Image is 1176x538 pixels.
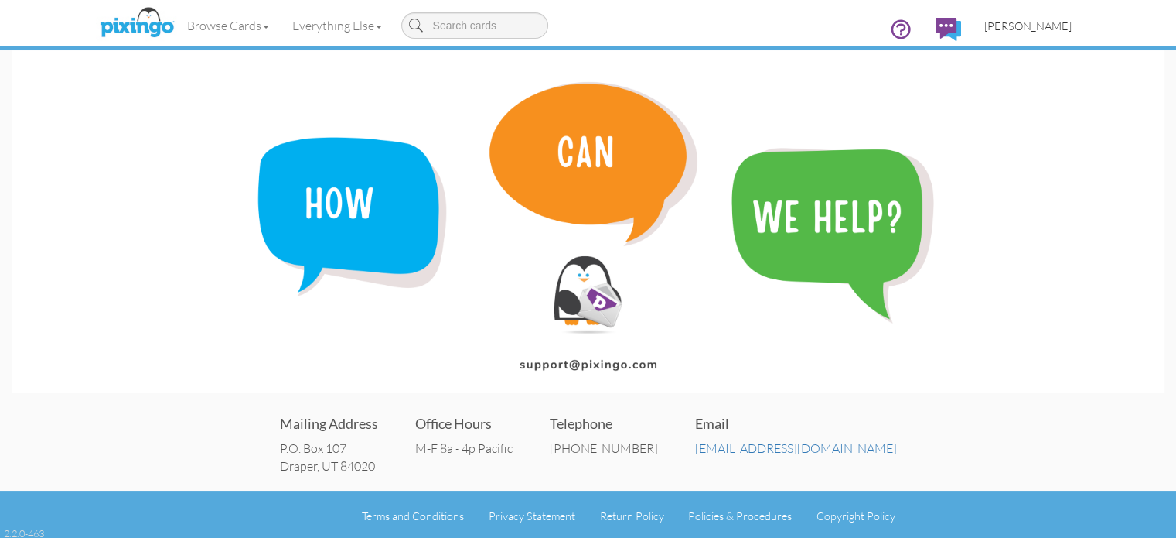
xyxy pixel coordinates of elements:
[695,440,897,456] a: [EMAIL_ADDRESS][DOMAIN_NAME]
[280,416,378,432] h4: Mailing Address
[599,509,663,523] a: Return Policy
[280,440,378,475] address: P.O. Box 107 Draper, UT 84020
[12,50,1164,393] img: contact-banner.png
[96,4,178,43] img: pixingo logo
[281,6,394,45] a: Everything Else
[984,19,1072,33] span: [PERSON_NAME]
[362,509,464,523] a: Terms and Conditions
[695,416,897,432] h4: Email
[550,440,658,457] div: [PHONE_NUMBER]
[176,6,281,45] a: Browse Cards
[688,509,792,523] a: Policies & Procedures
[489,509,575,523] a: Privacy Statement
[415,440,513,457] div: M-F 8a - 4p Pacific
[401,12,548,39] input: Search cards
[973,6,1083,46] a: [PERSON_NAME]
[415,416,513,432] h4: Office Hours
[816,509,895,523] a: Copyright Policy
[936,18,961,41] img: comments.svg
[550,416,658,432] h4: Telephone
